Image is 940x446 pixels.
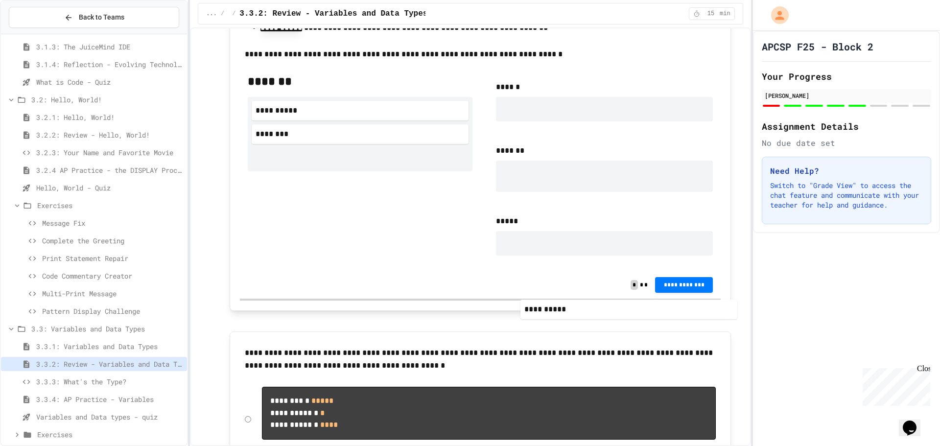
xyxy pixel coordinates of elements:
[31,94,183,105] span: 3.2: Hello, World!
[36,341,183,352] span: 3.3.1: Variables and Data Types
[36,77,183,87] span: What is Code - Quiz
[221,10,224,18] span: /
[36,147,183,158] span: 3.2.3: Your Name and Favorite Movie
[762,40,873,53] h1: APCSP F25 - Block 2
[36,412,183,422] span: Variables and Data types - quiz
[232,10,235,18] span: /
[36,59,183,70] span: 3.1.4: Reflection - Evolving Technology
[9,7,179,28] button: Back to Teams
[36,394,183,404] span: 3.3.4: AP Practice - Variables
[37,200,183,211] span: Exercises
[899,407,930,436] iframe: chat widget
[42,288,183,299] span: Multi-Print Message
[42,306,183,316] span: Pattern Display Challenge
[36,130,183,140] span: 3.2.2: Review - Hello, World!
[42,235,183,246] span: Complete the Greeting
[37,429,183,440] span: Exercises
[36,112,183,122] span: 3.2.1: Hello, World!
[36,359,183,369] span: 3.3.2: Review - Variables and Data Types
[762,119,931,133] h2: Assignment Details
[770,181,923,210] p: Switch to "Grade View" to access the chat feature and communicate with your teacher for help and ...
[762,70,931,83] h2: Your Progress
[31,324,183,334] span: 3.3: Variables and Data Types
[36,165,183,175] span: 3.2.4 AP Practice - the DISPLAY Procedure
[36,183,183,193] span: Hello, World - Quiz
[36,376,183,387] span: 3.3.3: What's the Type?
[42,253,183,263] span: Print Statement Repair
[206,10,217,18] span: ...
[36,42,183,52] span: 3.1.3: The JuiceMind IDE
[42,218,183,228] span: Message Fix
[859,364,930,406] iframe: chat widget
[765,91,928,100] div: [PERSON_NAME]
[762,137,931,149] div: No due date set
[720,10,730,18] span: min
[42,271,183,281] span: Code Commentary Creator
[239,8,427,20] span: 3.3.2: Review - Variables and Data Types
[770,165,923,177] h3: Need Help?
[703,10,719,18] span: 15
[761,4,791,26] div: My Account
[79,12,124,23] span: Back to Teams
[4,4,68,62] div: Chat with us now!Close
